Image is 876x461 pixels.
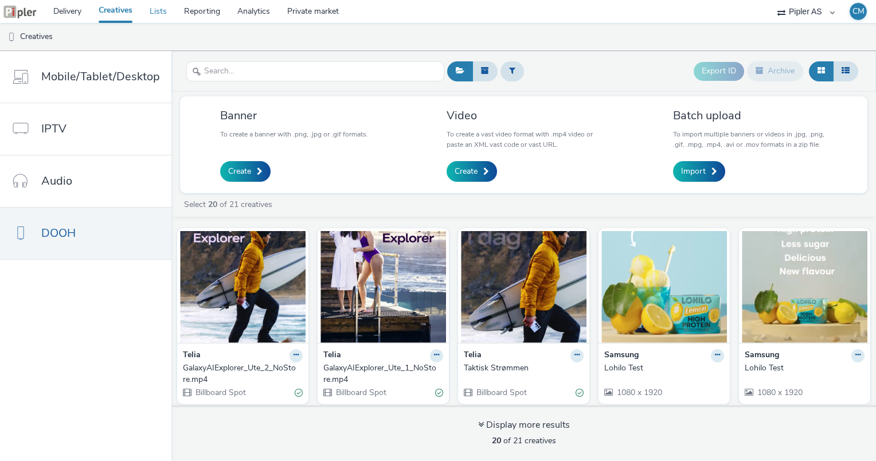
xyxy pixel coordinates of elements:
h3: Banner [220,108,368,123]
strong: Telia [464,349,482,362]
div: Valid [435,386,443,399]
div: GalaxyAIExplorer_Ute_1_NoStore.mp4 [323,362,439,386]
span: Billboard Spot [194,387,246,398]
div: Valid [576,386,584,399]
span: Create [455,166,478,177]
strong: Samsung [745,349,779,362]
span: Create [228,166,251,177]
div: Display more results [478,419,570,432]
span: Import [681,166,706,177]
a: Lohilo Test [604,362,724,374]
a: Import [673,161,725,182]
span: of 21 creatives [492,435,556,446]
a: GalaxyAIExplorer_Ute_2_NoStore.mp4 [183,362,303,386]
button: Export ID [694,62,744,80]
a: Lohilo Test [745,362,865,374]
img: Taktisk Strømmen visual [461,231,586,343]
p: To import multiple banners or videos in .jpg, .png, .gif, .mpg, .mp4, .avi or .mov formats in a z... [673,129,827,150]
p: To create a banner with .png, .jpg or .gif formats. [220,129,368,139]
img: GalaxyAIExplorer_Ute_1_NoStore.mp4 visual [320,231,446,343]
img: Lohilo Test visual [601,231,727,343]
span: DOOH [41,225,76,241]
span: 1080 x 1920 [616,387,662,398]
img: GalaxyAIExplorer_Ute_2_NoStore.mp4 visual [180,231,306,343]
img: dooh [6,32,17,43]
input: Search... [186,61,444,81]
span: Billboard Spot [475,387,527,398]
p: To create a vast video format with .mp4 video or paste an XML vast code or vast URL. [447,129,601,150]
img: Lohilo Test visual [742,231,867,343]
span: Mobile/Tablet/Desktop [41,68,160,85]
span: Billboard Spot [335,387,386,398]
strong: Telia [183,349,201,362]
a: GalaxyAIExplorer_Ute_1_NoStore.mp4 [323,362,443,386]
div: Lohilo Test [745,362,860,374]
img: undefined Logo [3,5,37,19]
span: IPTV [41,120,67,137]
button: Grid [809,61,834,81]
span: Audio [41,173,72,189]
strong: 20 [208,199,217,210]
div: Lohilo Test [604,362,719,374]
button: Table [833,61,858,81]
h3: Batch upload [673,108,827,123]
div: Valid [295,386,303,399]
span: 1080 x 1920 [756,387,803,398]
h3: Video [447,108,601,123]
a: Taktisk Strømmen [464,362,584,374]
a: Create [220,161,271,182]
strong: 20 [492,435,501,446]
div: CM [852,3,865,20]
button: Archive [747,61,803,81]
a: Create [447,161,497,182]
a: Select of 21 creatives [183,199,277,210]
div: Taktisk Strømmen [464,362,579,374]
strong: Samsung [604,349,639,362]
strong: Telia [323,349,341,362]
div: GalaxyAIExplorer_Ute_2_NoStore.mp4 [183,362,298,386]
